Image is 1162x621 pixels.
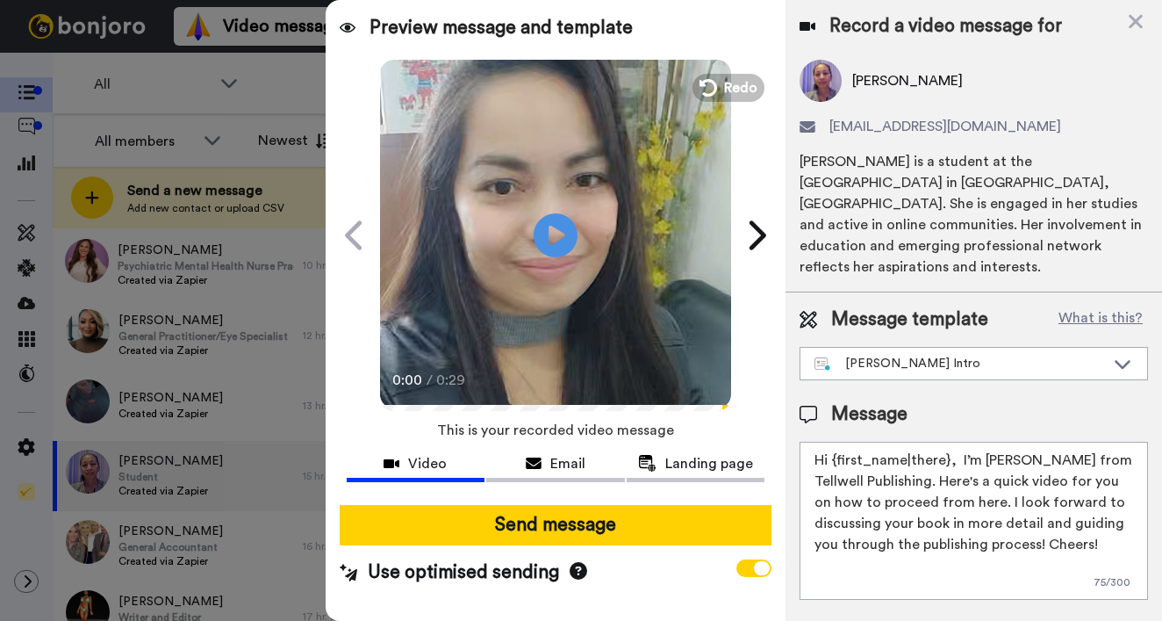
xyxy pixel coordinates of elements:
span: Message [831,401,907,428]
span: This is your recorded video message [437,411,674,450]
button: Send message [340,505,771,545]
span: Landing page [665,453,753,474]
button: What is this? [1053,307,1148,333]
span: / [427,370,433,391]
textarea: Hi {first_name|there}, I’m [PERSON_NAME] from Tellwell Publishing. Here's a quick video for you o... [800,442,1148,600]
span: [EMAIL_ADDRESS][DOMAIN_NAME] [829,116,1061,137]
div: [PERSON_NAME] Intro [814,355,1105,372]
span: Message template [831,307,988,333]
span: 0:00 [392,370,423,391]
span: Email [550,453,585,474]
img: nextgen-template.svg [814,357,831,372]
span: Use optimised sending [368,560,559,586]
div: [PERSON_NAME] is a student at the [GEOGRAPHIC_DATA] in [GEOGRAPHIC_DATA], [GEOGRAPHIC_DATA]. She ... [800,151,1148,278]
span: Video [408,453,447,474]
span: 0:29 [436,370,467,391]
